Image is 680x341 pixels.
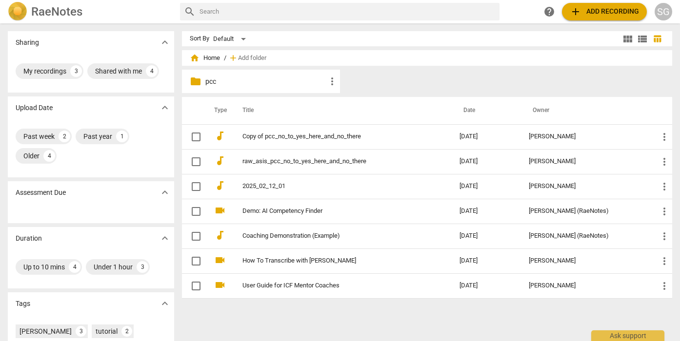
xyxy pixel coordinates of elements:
[190,35,209,42] div: Sort By
[242,183,425,190] a: 2025_02_12_01
[543,6,555,18] span: help
[238,55,266,62] span: Add folder
[190,53,220,63] span: Home
[529,282,643,289] div: [PERSON_NAME]
[59,131,70,142] div: 2
[159,187,171,198] span: expand_more
[206,97,231,124] th: Type
[158,100,172,115] button: Show more
[659,181,670,192] span: more_vert
[158,231,172,246] button: Show more
[43,150,55,162] div: 4
[16,233,42,244] p: Duration
[242,257,425,265] a: How To Transcribe with [PERSON_NAME]
[159,298,171,309] span: expand_more
[96,326,118,336] div: tutorial
[452,273,520,298] td: [DATE]
[637,33,648,45] span: view_list
[242,208,425,215] a: Demo: AI Competency Finder
[69,261,80,273] div: 4
[242,232,425,240] a: Coaching Demonstration (Example)
[121,326,132,337] div: 2
[159,232,171,244] span: expand_more
[529,183,643,190] div: [PERSON_NAME]
[659,156,670,168] span: more_vert
[205,76,326,87] p: pcc
[591,330,664,341] div: Ask support
[655,3,672,20] button: SG
[31,5,82,19] h2: RaeNotes
[242,158,425,165] a: raw_asis_pcc_no_to_yes_here_and_no_there
[94,262,133,272] div: Under 1 hour
[452,199,520,224] td: [DATE]
[137,261,148,273] div: 3
[200,4,496,19] input: Search
[214,229,226,241] span: audiotrack
[242,282,425,289] a: User Guide for ICF Mentor Coaches
[228,53,238,63] span: add
[214,279,226,291] span: videocam
[452,224,520,248] td: [DATE]
[23,132,55,141] div: Past week
[184,6,196,18] span: search
[326,76,338,87] span: more_vert
[23,151,40,161] div: Older
[190,76,201,87] span: folder
[23,262,65,272] div: Up to 10 mins
[650,32,664,46] button: Table view
[224,55,226,62] span: /
[242,133,425,140] a: Copy of pcc_no_to_yes_here_and_no_there
[620,32,635,46] button: Tile view
[540,3,558,20] a: Help
[231,97,452,124] th: Title
[452,124,520,149] td: [DATE]
[159,102,171,114] span: expand_more
[16,103,53,113] p: Upload Date
[146,65,158,77] div: 4
[158,185,172,200] button: Show more
[452,149,520,174] td: [DATE]
[529,208,643,215] div: [PERSON_NAME] (RaeNotes)
[76,326,86,337] div: 3
[83,132,112,141] div: Past year
[8,2,172,21] a: LogoRaeNotes
[213,31,249,47] div: Default
[521,97,651,124] th: Owner
[452,248,520,273] td: [DATE]
[214,130,226,142] span: audiotrack
[95,66,142,76] div: Shared with me
[214,254,226,266] span: videocam
[562,3,647,20] button: Upload
[570,6,639,18] span: Add recording
[659,206,670,217] span: more_vert
[570,6,581,18] span: add
[659,280,670,292] span: more_vert
[653,34,662,43] span: table_chart
[529,257,643,265] div: [PERSON_NAME]
[214,155,226,167] span: audiotrack
[8,2,27,21] img: Logo
[635,32,650,46] button: List view
[659,230,670,242] span: more_vert
[622,33,634,45] span: view_module
[158,296,172,311] button: Show more
[23,66,66,76] div: My recordings
[16,299,30,309] p: Tags
[659,131,670,143] span: more_vert
[16,38,39,48] p: Sharing
[214,205,226,216] span: videocam
[529,232,643,240] div: [PERSON_NAME] (RaeNotes)
[70,65,82,77] div: 3
[659,255,670,267] span: more_vert
[529,133,643,140] div: [PERSON_NAME]
[452,174,520,199] td: [DATE]
[158,35,172,50] button: Show more
[452,97,520,124] th: Date
[159,37,171,48] span: expand_more
[20,326,72,336] div: [PERSON_NAME]
[529,158,643,165] div: [PERSON_NAME]
[190,53,200,63] span: home
[116,131,128,142] div: 1
[214,180,226,191] span: audiotrack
